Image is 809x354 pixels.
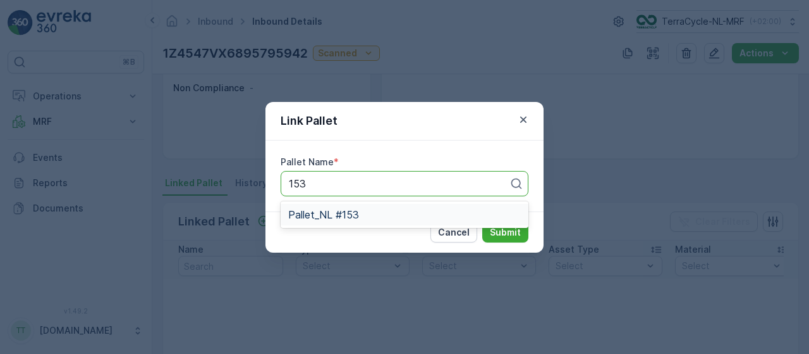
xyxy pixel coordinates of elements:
[288,209,359,220] span: Pallet_NL #153
[482,222,528,243] button: Submit
[281,112,338,130] p: Link Pallet
[490,226,521,239] p: Submit
[438,226,470,239] p: Cancel
[281,156,334,167] label: Pallet Name
[430,222,477,243] button: Cancel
